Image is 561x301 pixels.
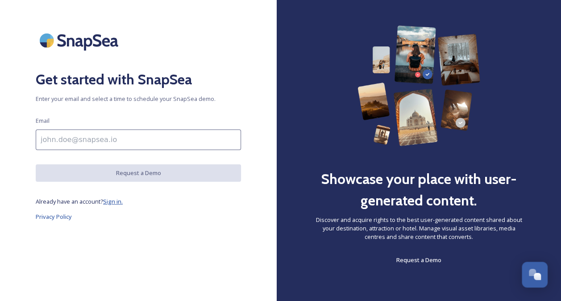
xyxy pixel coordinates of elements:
a: Already have an account?Sign in. [36,196,241,207]
span: Enter your email and select a time to schedule your SnapSea demo. [36,95,241,103]
h2: Showcase your place with user-generated content. [312,168,525,211]
button: Open Chat [522,262,548,288]
button: Request a Demo [36,164,241,182]
a: Request a Demo [396,255,441,265]
span: Privacy Policy [36,213,72,221]
span: Sign in. [103,197,123,205]
span: Discover and acquire rights to the best user-generated content shared about your destination, att... [312,216,525,242]
a: Privacy Policy [36,211,241,222]
img: SnapSea Logo [36,25,125,55]
span: Already have an account? [36,197,103,205]
img: 63b42ca75bacad526042e722_Group%20154-p-800.png [357,25,480,146]
input: john.doe@snapsea.io [36,130,241,150]
span: Email [36,117,50,125]
h2: Get started with SnapSea [36,69,241,90]
span: Request a Demo [396,256,441,264]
